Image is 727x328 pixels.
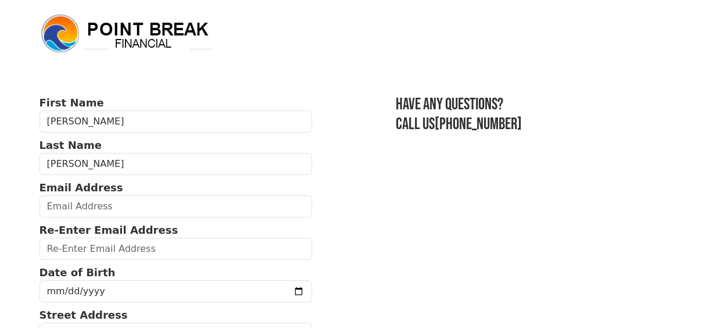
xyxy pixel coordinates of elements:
[40,13,214,55] img: logo.png
[396,95,687,115] h3: Have any questions?
[40,238,313,260] input: Re-Enter Email Address
[40,309,128,321] strong: Street Address
[435,115,522,134] a: [PHONE_NUMBER]
[40,266,116,279] strong: Date of Birth
[40,224,178,236] strong: Re-Enter Email Address
[40,181,123,194] strong: Email Address
[40,110,313,133] input: First Name
[40,139,102,151] strong: Last Name
[396,115,687,134] h3: Call us
[40,195,313,218] input: Email Address
[40,153,313,175] input: Last Name
[40,97,104,109] strong: First Name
